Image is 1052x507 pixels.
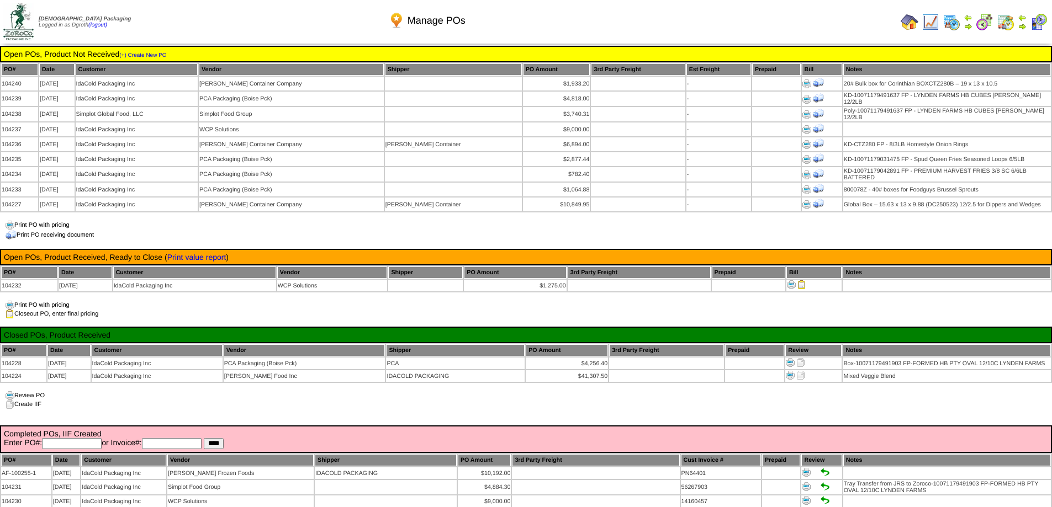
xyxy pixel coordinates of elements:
td: 104230 [1,495,51,507]
div: $1,933.20 [524,81,590,87]
td: Simplot Food Group [199,107,384,121]
td: IDACOLD PACKAGING [386,370,525,382]
td: [PERSON_NAME] Container Company [199,77,384,90]
span: Logged in as Dgroth [39,16,131,28]
td: PCA Packaging (Boise Pck) [199,183,384,196]
td: IdaCold Packaging Inc [76,122,198,136]
img: clone.gif [6,400,14,409]
th: Vendor [277,266,388,279]
img: Print [786,371,795,380]
td: [PERSON_NAME] Frozen Foods [167,467,314,479]
th: Prepaid [752,63,801,76]
td: [DATE] [39,167,75,182]
td: KD-10071179491637 FP - LYNDEN FARMS HB CUBES [PERSON_NAME] 12/2LB [843,92,1051,106]
td: - [686,107,751,121]
td: IdaCold Packaging Inc [76,183,198,196]
div: $10,192.00 [458,470,511,477]
td: KD-10071179031475 FP - Spud Queen Fries Seasoned Loops 6/5LB [843,152,1051,166]
img: Print [802,95,811,104]
th: Date [52,454,80,466]
td: [DATE] [47,357,91,369]
img: Print [802,110,811,119]
td: KD-10071179042891 FP - PREMIUM HARVEST FRIES 3/8 SC 6/6LB BATTERED [843,167,1051,182]
td: 104234 [1,167,38,182]
td: 104233 [1,183,38,196]
td: [DATE] [39,152,75,166]
td: [DATE] [39,198,75,211]
td: Box-10071179491903 FP-FORMED HB PTY OVAL 12/10C LYNDEN FARMS [843,357,1051,369]
img: arrowright.gif [964,22,972,31]
td: [PERSON_NAME] Container Company [199,137,384,151]
th: Customer [113,266,276,279]
img: po.png [388,12,405,29]
a: Print value report [167,253,226,261]
img: Print Receiving Document [813,138,824,149]
img: arrowright.gif [1018,22,1027,31]
td: 104224 [1,370,46,382]
img: Print [802,79,811,88]
td: - [686,167,751,182]
th: Date [59,266,112,279]
td: 104237 [1,122,38,136]
th: PO# [1,266,57,279]
td: Global Box – 15.63 x 13 x 9.88 (DC250523) 12/2.5 for Dippers and Wedges [843,198,1051,211]
img: calendarinout.gif [997,13,1014,31]
th: PO Amount [523,63,590,76]
img: Print Receiving Document [813,153,824,164]
td: [PERSON_NAME] Container [385,198,522,211]
img: print.gif [6,221,14,230]
img: Print [786,358,795,367]
td: IdaCold Packaging Inc [113,280,276,291]
th: Notes [843,344,1051,356]
img: Print Receiving Document [813,198,824,209]
div: $4,818.00 [524,95,590,102]
td: PN64401 [681,467,761,479]
img: calendarcustomer.gif [1030,13,1048,31]
td: IdaCold Packaging Inc [76,167,198,182]
img: Print Receiving Document [813,183,824,194]
img: Print [802,155,811,164]
td: 104239 [1,92,38,106]
th: Shipper [315,454,457,466]
td: Open POs, Product Not Received [3,49,1049,59]
th: Customer [81,454,166,466]
th: Prepaid [712,266,785,279]
img: Print [802,482,811,491]
img: Set to Handled [821,496,829,505]
img: print.gif [6,301,14,309]
td: - [686,198,751,211]
td: PCA Packaging (Boise Pck) [199,152,384,166]
img: Create IIF [796,371,805,380]
th: Est Freight [686,63,751,76]
img: Print [802,185,811,194]
td: IdaCold Packaging Inc [81,467,166,479]
td: [DATE] [39,77,75,90]
th: Review [785,344,842,356]
td: WCP Solutions [277,280,388,291]
th: 3rd Party Freight [512,454,679,466]
div: $10,849.95 [524,201,590,208]
td: Completed POs, IIF Created [3,429,1049,450]
td: IdaCold Packaging Inc [76,77,198,90]
img: home.gif [901,13,918,31]
div: $9,000.00 [524,126,590,133]
td: PCA Packaging (Boise Pck) [199,92,384,106]
td: [PERSON_NAME] Container Company [199,198,384,211]
img: Print Receiving Document [813,108,824,119]
td: IdaCold Packaging Inc [76,137,198,151]
th: 3rd Party Freight [609,344,724,356]
img: Print [802,200,811,209]
img: Print [787,280,796,289]
div: $6,894.00 [524,141,590,148]
th: Notes [843,266,1051,279]
div: $9,000.00 [458,498,511,505]
div: $1,064.88 [524,186,590,193]
img: Print Receiving Document [813,168,824,179]
td: AF-100255-1 [1,467,51,479]
th: Vendor [224,344,385,356]
img: Print Receiving Document [813,93,824,104]
img: clipboard.gif [6,309,14,318]
td: 800078Z - 40# boxes for Foodguys Brussel Sprouts [843,183,1051,196]
td: IdaCold Packaging Inc [81,480,166,494]
td: [PERSON_NAME] Food Inc [224,370,385,382]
